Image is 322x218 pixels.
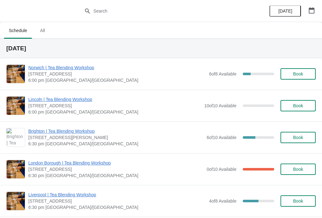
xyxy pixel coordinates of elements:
span: Norwich | Tea Blending Workshop [28,64,206,71]
span: 4 of 8 Available [209,198,236,204]
span: [STREET_ADDRESS] [28,103,201,109]
img: Liverpool | Tea Blending Workshop | 106 Bold St, Liverpool , L1 4EZ | 6:30 pm Europe/London [7,192,25,210]
span: 6:30 pm [GEOGRAPHIC_DATA]/[GEOGRAPHIC_DATA] [28,141,203,147]
img: London Borough | Tea Blending Workshop | 7 Park St, London SE1 9AB, UK | 6:30 pm Europe/London [7,160,25,178]
span: Book [293,103,303,108]
h2: [DATE] [6,45,316,52]
span: Brighton | Tea Blending Workshop [28,128,203,134]
span: 6:00 pm [GEOGRAPHIC_DATA]/[GEOGRAPHIC_DATA] [28,77,206,83]
button: Book [280,164,316,175]
span: 6 of 10 Available [207,135,236,140]
span: Book [293,198,303,204]
span: 6 of 8 Available [209,71,236,76]
span: 0 of 10 Available [207,167,236,172]
span: 10 of 10 Available [204,103,236,108]
span: All [35,25,50,36]
img: Brighton | Tea Blending Workshop | 41 Gardner Street, Brighton BN1 1UN | 6:30 pm Europe/London [7,128,25,147]
span: 6:30 pm [GEOGRAPHIC_DATA]/[GEOGRAPHIC_DATA] [28,172,203,179]
span: 6:30 pm [GEOGRAPHIC_DATA]/[GEOGRAPHIC_DATA] [28,204,206,210]
button: Book [280,68,316,80]
img: Norwich | Tea Blending Workshop | 9 Back Of The Inns, Norwich NR2 1PT, UK | 6:00 pm Europe/London [7,65,25,83]
button: [DATE] [269,5,301,17]
input: Search [93,5,241,17]
span: Liverpool | Tea Blending Workshop [28,192,206,198]
img: Lincoln | Tea Blending Workshop | 30 Sincil Street, Lincoln, LN5 7ET | 6:00 pm Europe/London [7,97,25,115]
span: 6:00 pm [GEOGRAPHIC_DATA]/[GEOGRAPHIC_DATA] [28,109,201,115]
span: [DATE] [278,8,292,14]
span: Lincoln | Tea Blending Workshop [28,96,201,103]
span: [STREET_ADDRESS][PERSON_NAME] [28,134,203,141]
span: Book [293,71,303,76]
span: [STREET_ADDRESS] [28,166,203,172]
span: [STREET_ADDRESS] [28,198,206,204]
button: Book [280,195,316,207]
span: Book [293,135,303,140]
button: Book [280,132,316,143]
button: Book [280,100,316,111]
span: Schedule [4,25,32,36]
span: [STREET_ADDRESS] [28,71,206,77]
span: Book [293,167,303,172]
span: London Borough | Tea Blending Workshop [28,160,203,166]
